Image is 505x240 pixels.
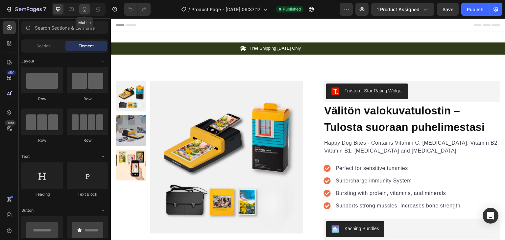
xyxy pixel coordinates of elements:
p: Perfect for sensitive tummies [225,146,350,154]
div: Kaching Bundles [234,207,268,214]
span: Product Page - [DATE] 09:37:17 [191,6,260,13]
span: Toggle open [98,205,108,216]
span: Layout [21,58,34,64]
button: Save [437,3,459,16]
p: Supports strong muscles, increases bone strength [225,183,350,191]
span: / [188,6,190,13]
button: Kaching Bundles [215,203,274,219]
p: Happy Dog Bites - Contains Vitamin C, [MEDICAL_DATA], Vitamin B2, Vitamin B1, [MEDICAL_DATA] and ... [213,121,389,136]
div: Beta [5,120,16,126]
button: Trustoo - Star Rating Widget [215,65,297,81]
span: Toggle open [98,56,108,66]
div: Text Block [67,191,108,197]
span: Text [21,154,30,159]
div: Row [21,137,63,143]
p: Supercharge immunity System [225,158,350,166]
p: Free Shipping [DATE] Only [139,27,190,33]
div: Undo/Redo [124,3,151,16]
img: KachingBundles.png [221,207,228,215]
div: Heading [21,191,63,197]
div: Row [67,96,108,102]
span: Toggle open [98,151,108,162]
div: Trustoo - Star Rating Widget [234,69,292,76]
p: 7 [43,5,46,13]
p: Bursting with protein, vitamins, and minerals [225,171,350,179]
span: 1 product assigned [377,6,420,13]
div: Open Intercom Messenger [483,208,498,224]
span: Button [21,207,34,213]
input: Search Sections & Elements [21,21,108,34]
button: 7 [3,3,49,16]
div: Row [67,137,108,143]
span: Section [36,43,51,49]
h1: Välitön valokuvatulostin – Tulosta suoraan puhelimestasi [213,84,390,117]
div: Row [21,96,63,102]
span: Published [283,6,301,12]
div: 450 [6,70,16,75]
button: Publish [461,3,489,16]
img: Trustoo.png [221,69,228,77]
span: Element [79,43,94,49]
div: Publish [467,6,483,13]
span: Save [443,7,453,12]
iframe: Design area [111,18,505,240]
button: 1 product assigned [371,3,434,16]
